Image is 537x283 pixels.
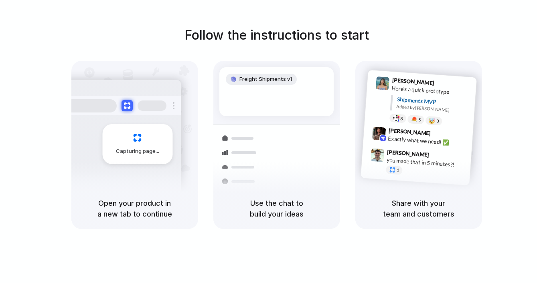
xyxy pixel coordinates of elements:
[388,134,468,148] div: Exactly what we need! ✅
[184,26,369,45] h1: Follow the instructions to start
[433,130,449,139] span: 9:42 AM
[396,103,470,115] div: Added by [PERSON_NAME]
[223,198,330,219] h5: Use the chat to build your ideas
[365,198,472,219] h5: Share with your team and customers
[239,75,292,83] span: Freight Shipments v1
[396,168,399,173] span: 1
[81,198,188,219] h5: Open your product in a new tab to continue
[432,151,448,161] span: 9:47 AM
[397,95,471,108] div: Shipments MVP
[418,118,421,122] span: 5
[386,156,466,169] div: you made that in 5 minutes?!
[436,80,453,89] span: 9:41 AM
[116,147,160,155] span: Capturing page
[428,118,435,124] div: 🤯
[388,126,431,138] span: [PERSON_NAME]
[392,76,434,87] span: [PERSON_NAME]
[400,116,403,121] span: 8
[391,84,471,98] div: Here's a quick prototype
[436,119,439,123] span: 3
[387,148,429,159] span: [PERSON_NAME]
